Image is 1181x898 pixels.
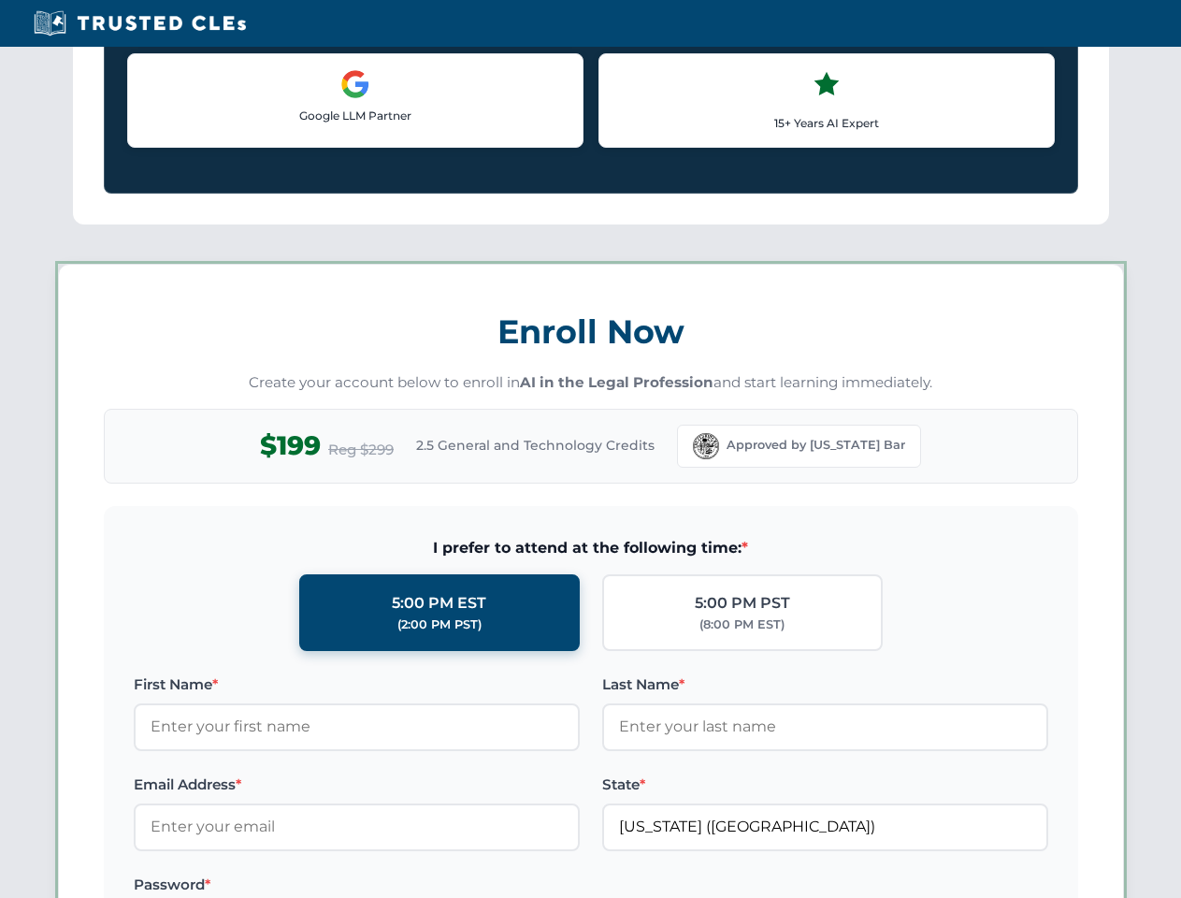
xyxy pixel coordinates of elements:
input: Enter your last name [602,703,1048,750]
span: I prefer to attend at the following time: [134,536,1048,560]
span: Reg $299 [328,439,394,461]
img: Google [340,69,370,99]
div: (8:00 PM EST) [699,616,785,634]
div: (2:00 PM PST) [397,616,482,634]
input: Enter your first name [134,703,580,750]
img: Trusted CLEs [28,9,252,37]
p: 15+ Years AI Expert [614,114,1039,132]
p: Google LLM Partner [143,107,568,124]
h3: Enroll Now [104,302,1078,361]
div: 5:00 PM EST [392,591,486,616]
p: Create your account below to enroll in and start learning immediately. [104,372,1078,394]
input: Florida (FL) [602,804,1048,850]
input: Enter your email [134,804,580,850]
label: Password [134,874,580,896]
label: First Name [134,673,580,696]
label: State [602,774,1048,796]
img: Florida Bar [693,433,719,459]
strong: AI in the Legal Profession [520,373,713,391]
label: Last Name [602,673,1048,696]
span: $199 [260,425,321,467]
span: Approved by [US_STATE] Bar [727,436,905,455]
span: 2.5 General and Technology Credits [416,435,655,456]
label: Email Address [134,774,580,796]
div: 5:00 PM PST [695,591,790,616]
